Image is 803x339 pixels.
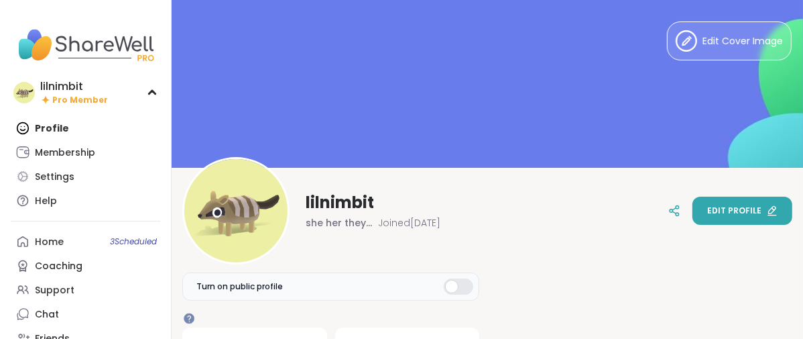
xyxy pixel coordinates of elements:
a: Chat [11,302,160,326]
span: Edit profile [707,205,761,217]
span: 3 Scheduled [110,236,157,247]
img: lilnimbit [13,82,35,103]
a: Help [11,189,160,213]
div: Help [35,195,57,208]
a: Home3Scheduled [11,230,160,254]
button: Edit Cover Image [667,21,792,60]
a: Settings [11,164,160,189]
a: Coaching [11,254,160,278]
span: Edit Cover Image [702,34,783,48]
div: Settings [35,171,74,184]
a: Membership [11,140,160,164]
div: Chat [35,308,59,322]
div: Membership [35,146,95,160]
span: lilnimbit [306,192,374,213]
img: ShareWell Nav Logo [11,21,160,68]
iframe: Spotlight [184,313,194,324]
div: Home [35,236,64,249]
div: Support [35,284,74,297]
img: lilnimbit [184,159,288,262]
a: Support [11,278,160,302]
span: Joined [DATE] [378,216,440,230]
button: Edit profile [692,197,792,225]
div: Coaching [35,260,82,273]
span: Pro Member [52,95,108,106]
span: Turn on public profile [196,281,283,293]
span: she her they them [306,216,373,230]
div: lilnimbit [40,79,108,94]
